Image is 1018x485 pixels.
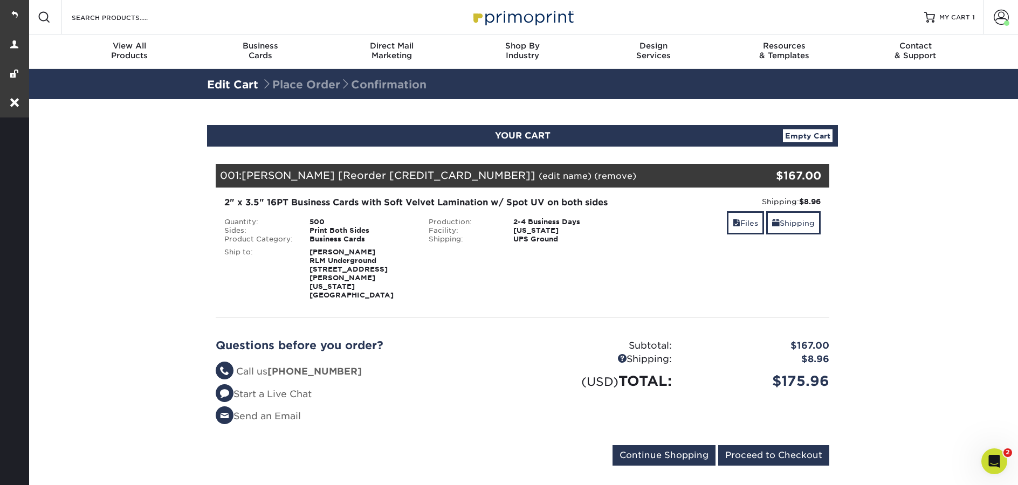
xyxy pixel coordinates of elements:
[71,11,176,24] input: SEARCH PRODUCTS.....
[301,218,421,226] div: 500
[972,13,975,21] span: 1
[981,448,1007,474] iframe: Intercom live chat
[216,164,727,188] div: 001:
[195,41,326,60] div: Cards
[588,34,719,69] a: DesignServices
[267,366,362,377] strong: [PHONE_NUMBER]
[326,34,457,69] a: Direct MailMarketing
[457,41,588,60] div: Industry
[309,248,394,299] strong: [PERSON_NAME] RLM Underground [STREET_ADDRESS][PERSON_NAME] [US_STATE][GEOGRAPHIC_DATA]
[195,34,326,69] a: BusinessCards
[939,13,970,22] span: MY CART
[216,339,514,352] h2: Questions before you order?
[457,34,588,69] a: Shop ByIndustry
[727,168,821,184] div: $167.00
[680,339,837,353] div: $167.00
[783,129,833,142] a: Empty Cart
[64,41,195,60] div: Products
[850,41,981,60] div: & Support
[505,218,624,226] div: 2-4 Business Days
[216,218,301,226] div: Quantity:
[301,235,421,244] div: Business Cards
[850,41,981,51] span: Contact
[719,34,850,69] a: Resources& Templates
[505,226,624,235] div: [US_STATE]
[766,211,821,234] a: Shipping
[326,41,457,60] div: Marketing
[680,352,837,366] div: $8.96
[539,171,591,181] a: (edit name)
[64,41,195,51] span: View All
[719,41,850,60] div: & Templates
[799,197,821,206] strong: $8.96
[224,196,616,209] div: 2" x 3.5" 16PT Business Cards with Soft Velvet Lamination w/ Spot UV on both sides
[216,248,301,300] div: Ship to:
[727,211,764,234] a: Files
[216,226,301,235] div: Sides:
[772,219,780,227] span: shipping
[216,411,301,421] a: Send an Email
[1003,448,1012,457] span: 2
[421,218,506,226] div: Production:
[262,78,427,91] span: Place Order Confirmation
[588,41,719,51] span: Design
[64,34,195,69] a: View AllProducts
[733,219,740,227] span: files
[216,235,301,244] div: Product Category:
[588,41,719,60] div: Services
[242,169,535,181] span: [PERSON_NAME] [Reorder [CREDIT_CARD_NUMBER]]
[457,41,588,51] span: Shop By
[522,352,680,366] div: Shipping:
[421,226,506,235] div: Facility:
[522,339,680,353] div: Subtotal:
[195,41,326,51] span: Business
[719,41,850,51] span: Resources
[850,34,981,69] a: Contact& Support
[469,5,576,29] img: Primoprint
[632,196,821,207] div: Shipping:
[301,226,421,235] div: Print Both Sides
[522,371,680,391] div: TOTAL:
[613,445,716,466] input: Continue Shopping
[326,41,457,51] span: Direct Mail
[505,235,624,244] div: UPS Ground
[216,365,514,379] li: Call us
[495,130,551,141] span: YOUR CART
[594,171,636,181] a: (remove)
[581,375,618,389] small: (USD)
[680,371,837,391] div: $175.96
[216,389,312,399] a: Start a Live Chat
[718,445,829,466] input: Proceed to Checkout
[207,78,258,91] a: Edit Cart
[421,235,506,244] div: Shipping:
